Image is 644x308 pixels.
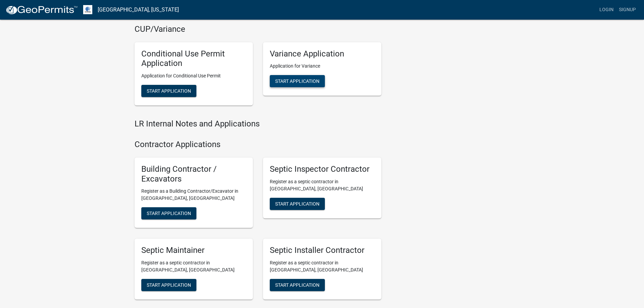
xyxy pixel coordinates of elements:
[141,188,246,202] p: Register as a Building Contractor/Excavator in [GEOGRAPHIC_DATA], [GEOGRAPHIC_DATA]
[270,279,325,291] button: Start Application
[275,78,319,84] span: Start Application
[141,85,196,97] button: Start Application
[270,259,375,274] p: Register as a septic contractor in [GEOGRAPHIC_DATA], [GEOGRAPHIC_DATA]
[141,164,246,184] h5: Building Contractor / Excavators
[141,259,246,274] p: Register as a septic contractor in [GEOGRAPHIC_DATA], [GEOGRAPHIC_DATA]
[147,88,191,94] span: Start Application
[270,49,375,59] h5: Variance Application
[275,282,319,288] span: Start Application
[98,4,179,16] a: [GEOGRAPHIC_DATA], [US_STATE]
[270,198,325,210] button: Start Application
[141,72,246,79] p: Application for Conditional Use Permit
[147,211,191,216] span: Start Application
[270,164,375,174] h5: Septic Inspector Contractor
[141,279,196,291] button: Start Application
[147,282,191,288] span: Start Application
[141,245,246,255] h5: Septic Maintainer
[135,24,381,34] h4: CUP/Variance
[135,140,381,149] h4: Contractor Applications
[597,3,616,16] a: Login
[141,207,196,219] button: Start Application
[270,178,375,192] p: Register as a septic contractor in [GEOGRAPHIC_DATA], [GEOGRAPHIC_DATA]
[141,49,246,69] h5: Conditional Use Permit Application
[270,75,325,87] button: Start Application
[83,5,92,14] img: Otter Tail County, Minnesota
[616,3,639,16] a: Signup
[275,201,319,206] span: Start Application
[270,245,375,255] h5: Septic Installer Contractor
[270,63,375,70] p: Application for Variance
[135,119,381,129] h4: LR Internal Notes and Applications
